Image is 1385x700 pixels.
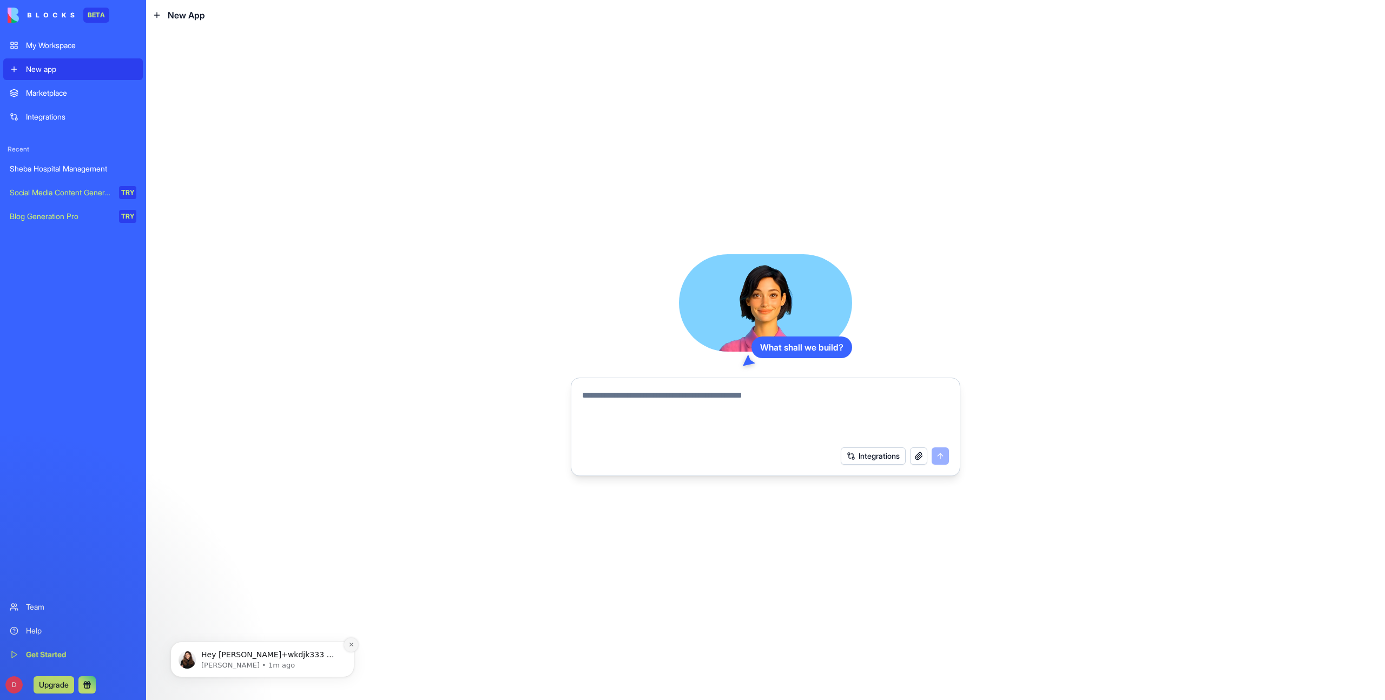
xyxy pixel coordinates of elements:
div: Integrations [26,111,136,122]
a: Social Media Content GeneratorTRY [3,182,143,203]
div: TRY [119,186,136,199]
a: Help [3,620,143,642]
a: Upgrade [34,679,74,690]
div: Get Started [26,649,136,660]
a: Integrations [3,106,143,128]
a: My Workspace [3,35,143,56]
div: What shall we build? [751,336,852,358]
button: Dismiss notification [190,64,204,78]
div: TRY [119,210,136,223]
div: My Workspace [26,40,136,51]
div: BETA [83,8,109,23]
p: Message from Shelly, sent 1m ago [47,87,187,97]
a: Get Started [3,644,143,665]
a: Sheba Hospital Management [3,158,143,180]
span: New App [168,9,205,22]
p: Hey [PERSON_NAME]+wkdjk333 👋 Welcome to Blocks 🙌 I'm here if you have any questions! [47,76,187,87]
div: Help [26,625,136,636]
div: Team [26,602,136,612]
div: Marketplace [26,88,136,98]
img: logo [8,8,75,23]
button: Integrations [841,447,906,465]
span: Recent [3,145,143,154]
div: message notification from Shelly, 1m ago. Hey don+wkdjk333 👋 Welcome to Blocks 🙌 I'm here if you ... [16,68,200,104]
div: New app [26,64,136,75]
a: Team [3,596,143,618]
iframe: Intercom notifications message [154,573,371,695]
a: New app [3,58,143,80]
a: BETA [8,8,109,23]
button: Upgrade [34,676,74,694]
div: Social Media Content Generator [10,187,111,198]
div: Sheba Hospital Management [10,163,136,174]
div: Blog Generation Pro [10,211,111,222]
span: D [5,676,23,694]
a: Blog Generation ProTRY [3,206,143,227]
a: Marketplace [3,82,143,104]
img: Profile image for Shelly [24,78,42,95]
